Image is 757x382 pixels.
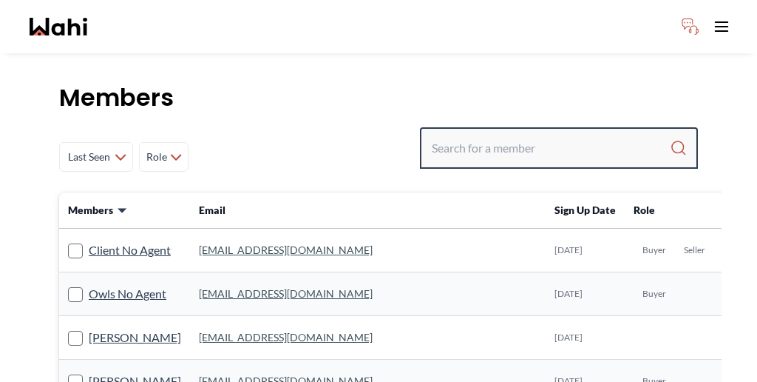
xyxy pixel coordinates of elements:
[199,204,225,216] span: Email
[642,244,666,256] span: Buyer
[634,204,655,216] span: Role
[546,272,625,316] td: [DATE]
[146,144,167,170] span: Role
[707,12,736,41] button: Toggle open navigation menu
[68,203,128,218] button: Members
[66,144,112,170] span: Last Seen
[546,229,625,272] td: [DATE]
[89,284,166,304] a: Owls No Agent
[546,316,625,360] td: [DATE]
[554,204,616,216] span: Sign Up Date
[199,331,373,344] a: [EMAIL_ADDRESS][DOMAIN_NAME]
[684,244,705,256] span: Seller
[89,328,181,347] a: [PERSON_NAME]
[199,244,373,256] a: [EMAIL_ADDRESS][DOMAIN_NAME]
[30,18,87,36] a: Wahi homepage
[89,241,171,260] a: Client No Agent
[642,288,666,300] span: Buyer
[199,287,373,300] a: [EMAIL_ADDRESS][DOMAIN_NAME]
[432,135,670,161] input: Search input
[68,203,113,218] span: Members
[59,83,698,113] h1: Members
